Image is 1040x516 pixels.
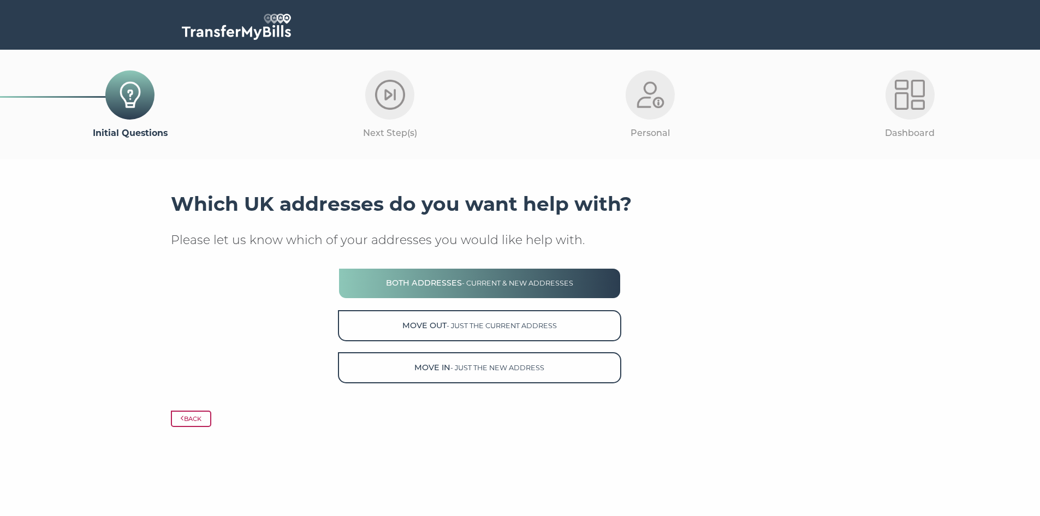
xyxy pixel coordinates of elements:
img: TransferMyBills.com - Helping ease the stress of moving [182,14,291,40]
img: Personal-Light.png [635,80,665,110]
span: - just the new address [450,364,544,372]
button: Back [171,411,212,427]
button: Move Out- just the current address [338,310,621,341]
img: Next-Step-Light.png [375,80,405,110]
p: Please let us know which of your addresses you would like help with. [171,232,870,248]
button: Both Addresses- current & new addresses [338,268,621,299]
span: - just the current address [447,322,557,330]
p: Personal [520,126,780,140]
span: - current & new addresses [462,279,573,287]
h3: Which UK addresses do you want help with? [171,192,870,216]
button: Move in- just the new address [338,352,621,383]
img: Dashboard-Light.png [895,80,925,110]
p: Next Step(s) [260,126,520,140]
p: Dashboard [780,126,1040,140]
img: Initial-Questions-Icon.png [115,80,145,110]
